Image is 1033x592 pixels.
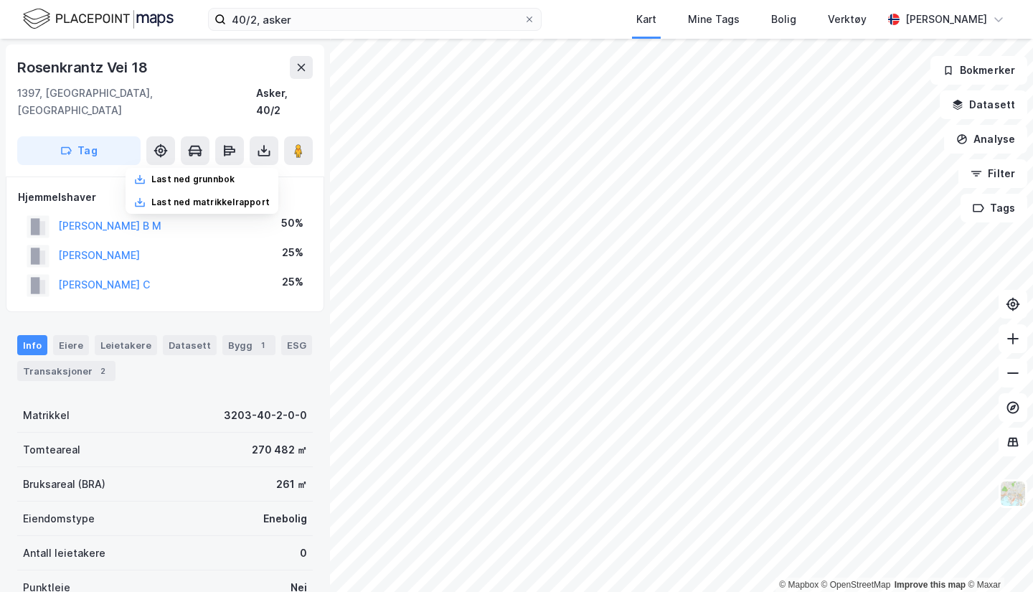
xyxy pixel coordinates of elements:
[276,476,307,493] div: 261 ㎡
[163,335,217,355] div: Datasett
[944,125,1027,154] button: Analyse
[151,197,270,208] div: Last ned matrikkelrapport
[18,189,312,206] div: Hjemmelshaver
[23,407,70,424] div: Matrikkel
[17,85,256,119] div: 1397, [GEOGRAPHIC_DATA], [GEOGRAPHIC_DATA]
[95,364,110,378] div: 2
[999,480,1027,507] img: Z
[300,545,307,562] div: 0
[281,335,312,355] div: ESG
[895,580,966,590] a: Improve this map
[961,194,1027,222] button: Tags
[222,335,275,355] div: Bygg
[905,11,987,28] div: [PERSON_NAME]
[961,523,1033,592] iframe: Chat Widget
[53,335,89,355] div: Eiere
[282,273,303,291] div: 25%
[281,215,303,232] div: 50%
[23,510,95,527] div: Eiendomstype
[23,441,80,459] div: Tomteareal
[17,56,150,79] div: Rosenkrantz Vei 18
[958,159,1027,188] button: Filter
[17,335,47,355] div: Info
[282,244,303,261] div: 25%
[636,11,656,28] div: Kart
[828,11,867,28] div: Verktøy
[17,136,141,165] button: Tag
[23,476,105,493] div: Bruksareal (BRA)
[688,11,740,28] div: Mine Tags
[256,85,313,119] div: Asker, 40/2
[771,11,796,28] div: Bolig
[779,580,819,590] a: Mapbox
[23,6,174,32] img: logo.f888ab2527a4732fd821a326f86c7f29.svg
[930,56,1027,85] button: Bokmerker
[17,361,115,381] div: Transaksjoner
[263,510,307,527] div: Enebolig
[252,441,307,459] div: 270 482 ㎡
[23,545,105,562] div: Antall leietakere
[226,9,524,30] input: Søk på adresse, matrikkel, gårdeiere, leietakere eller personer
[95,335,157,355] div: Leietakere
[255,338,270,352] div: 1
[151,174,235,185] div: Last ned grunnbok
[940,90,1027,119] button: Datasett
[961,523,1033,592] div: Kontrollprogram for chat
[821,580,891,590] a: OpenStreetMap
[224,407,307,424] div: 3203-40-2-0-0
